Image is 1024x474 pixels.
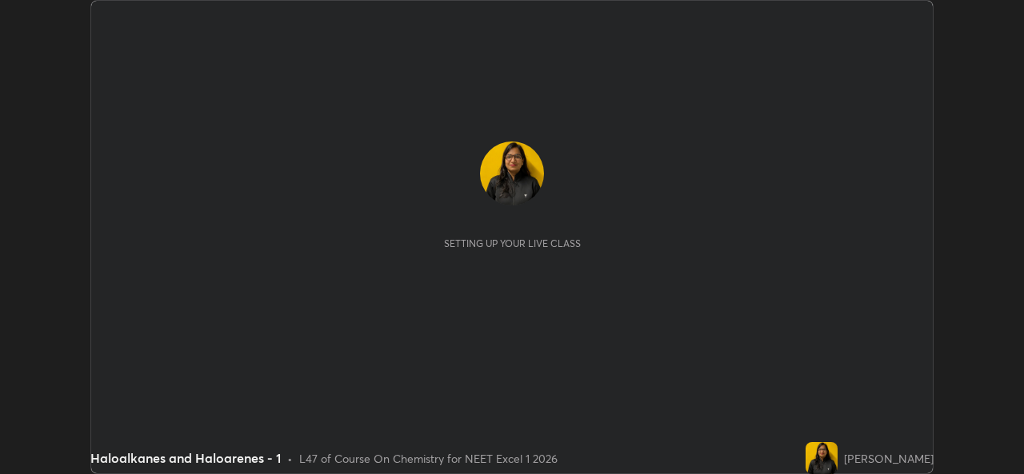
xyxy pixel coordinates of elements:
[480,141,544,205] img: 5601c98580164add983b3da7b044abd6.jpg
[444,237,581,249] div: Setting up your live class
[299,450,558,467] div: L47 of Course On Chemistry for NEET Excel 1 2026
[90,448,281,468] div: Haloalkanes and Haloarenes - 1
[806,442,838,474] img: 5601c98580164add983b3da7b044abd6.jpg
[844,450,934,467] div: [PERSON_NAME]
[287,450,293,467] div: •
